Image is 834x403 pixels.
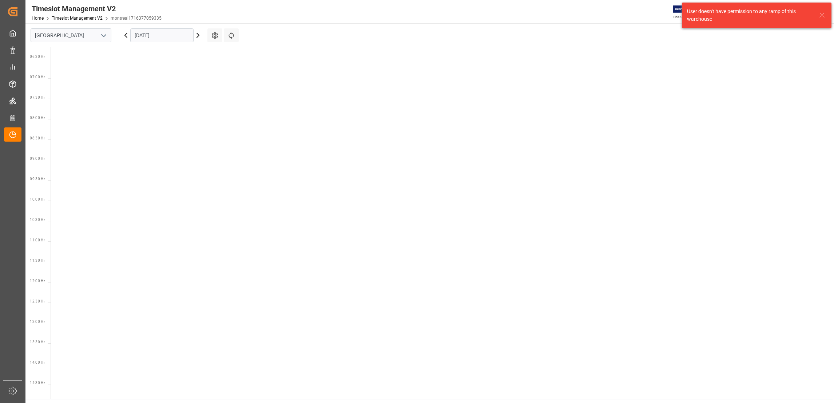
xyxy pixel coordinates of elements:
span: 07:30 Hr [30,95,45,99]
span: 08:00 Hr [30,116,45,120]
span: 10:00 Hr [30,197,45,201]
button: open menu [98,30,109,41]
input: Type to search/select [31,28,111,42]
span: 09:00 Hr [30,157,45,161]
span: 14:00 Hr [30,360,45,364]
span: 13:30 Hr [30,340,45,344]
span: 13:00 Hr [30,320,45,324]
img: Exertis%20JAM%20-%20Email%20Logo.jpg_1722504956.jpg [673,5,698,18]
span: 11:00 Hr [30,238,45,242]
span: 07:00 Hr [30,75,45,79]
span: 12:30 Hr [30,299,45,303]
span: 09:30 Hr [30,177,45,181]
span: 06:30 Hr [30,55,45,59]
a: Timeslot Management V2 [52,16,103,21]
span: 10:30 Hr [30,218,45,222]
input: DD.MM.YYYY [130,28,194,42]
a: Home [32,16,44,21]
span: 14:30 Hr [30,381,45,385]
span: 08:30 Hr [30,136,45,140]
span: 11:30 Hr [30,258,45,262]
span: 12:00 Hr [30,279,45,283]
div: Timeslot Management V2 [32,3,162,14]
div: User doesn't have permission to any ramp of this warehouse [687,8,812,23]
